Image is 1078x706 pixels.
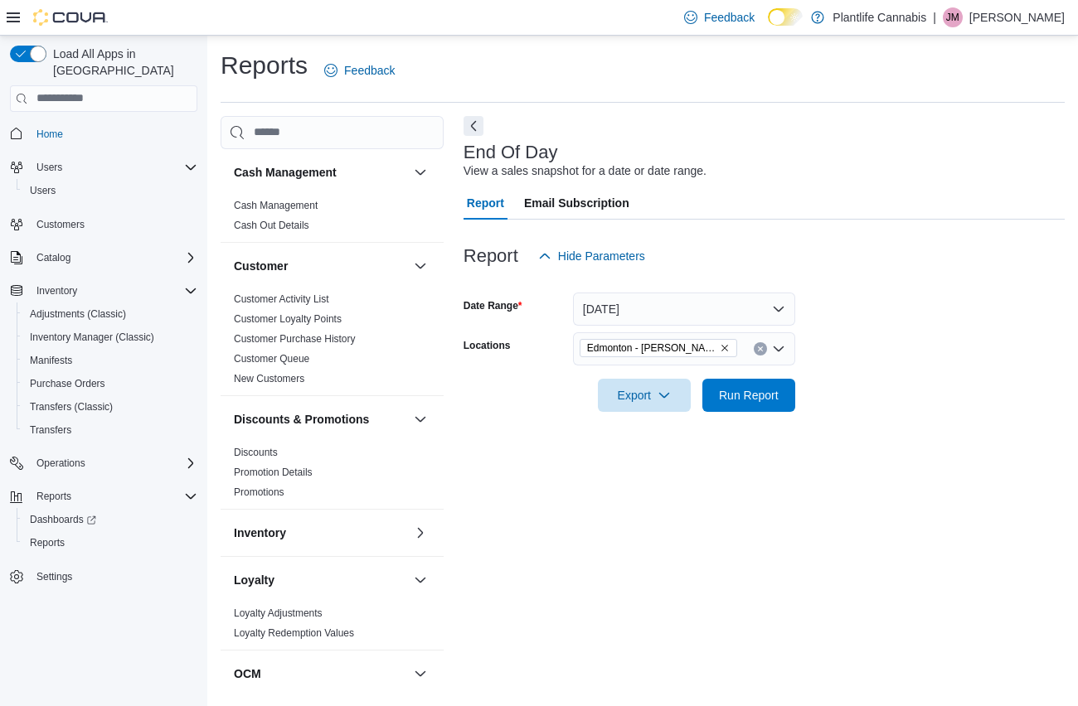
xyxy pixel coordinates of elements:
[23,420,78,440] a: Transfers
[17,179,204,202] button: Users
[234,353,309,365] a: Customer Queue
[234,352,309,365] span: Customer Queue
[17,349,204,372] button: Manifests
[36,218,85,231] span: Customers
[17,372,204,395] button: Purchase Orders
[234,258,288,274] h3: Customer
[410,256,430,276] button: Customer
[30,331,154,344] span: Inventory Manager (Classic)
[234,199,318,212] span: Cash Management
[30,567,79,587] a: Settings
[234,220,309,231] a: Cash Out Details
[10,115,197,632] nav: Complex example
[410,523,430,543] button: Inventory
[524,186,629,220] span: Email Subscription
[234,258,407,274] button: Customer
[23,374,112,394] a: Purchase Orders
[704,9,755,26] span: Feedback
[3,279,204,302] button: Inventory
[946,7,959,27] span: JM
[36,161,62,174] span: Users
[234,411,407,428] button: Discounts & Promotions
[17,531,204,554] button: Reports
[36,251,70,264] span: Catalog
[943,7,963,27] div: Justin McIssac
[23,327,197,347] span: Inventory Manager (Classic)
[464,143,558,162] h3: End Of Day
[234,525,286,541] h3: Inventory
[234,665,261,682] h3: OCM
[234,626,354,640] span: Loyalty Redemption Values
[573,293,795,326] button: [DATE]
[36,570,72,583] span: Settings
[221,196,444,242] div: Cash Management
[30,536,65,549] span: Reports
[23,327,161,347] a: Inventory Manager (Classic)
[467,186,504,220] span: Report
[234,525,407,541] button: Inventory
[3,122,204,146] button: Home
[754,342,767,355] button: Clear input
[30,400,113,413] span: Transfers (Classic)
[23,533,197,553] span: Reports
[221,603,444,650] div: Loyalty
[234,572,407,588] button: Loyalty
[3,156,204,179] button: Users
[23,510,103,529] a: Dashboards
[30,124,70,144] a: Home
[318,54,401,87] a: Feedback
[23,533,71,553] a: Reports
[234,486,284,499] span: Promotions
[464,339,511,352] label: Locations
[221,442,444,509] div: Discounts & Promotions
[36,284,77,297] span: Inventory
[234,446,278,459] span: Discounts
[234,164,407,181] button: Cash Management
[234,313,342,325] a: Customer Loyalty Points
[234,467,313,478] a: Promotion Details
[30,377,105,390] span: Purchase Orders
[464,246,518,266] h3: Report
[3,485,204,508] button: Reports
[30,157,69,177] button: Users
[30,157,197,177] span: Users
[234,332,356,346] span: Customer Purchase History
[410,570,430,590] button: Loyalty
[23,420,197,440] span: Transfers
[234,372,304,385] span: New Customers
[3,452,204,475] button: Operations
[464,116,483,136] button: Next
[30,214,197,235] span: Customers
[234,200,318,211] a: Cash Management
[30,123,197,144] span: Home
[30,453,197,473] span: Operations
[3,564,204,588] button: Settings
[410,664,430,684] button: OCM
[23,304,133,324] a: Adjustments (Classic)
[30,281,197,301] span: Inventory
[234,607,323,619] a: Loyalty Adjustments
[833,7,926,27] p: Plantlife Cannabis
[30,281,84,301] button: Inventory
[17,418,204,442] button: Transfers
[234,607,323,620] span: Loyalty Adjustments
[17,326,204,349] button: Inventory Manager (Classic)
[608,379,681,412] span: Export
[234,627,354,639] a: Loyalty Redemption Values
[3,212,204,236] button: Customers
[234,219,309,232] span: Cash Out Details
[23,304,197,324] span: Adjustments (Classic)
[234,486,284,498] a: Promotions
[30,184,56,197] span: Users
[30,248,197,268] span: Catalog
[30,248,77,268] button: Catalog
[580,339,737,357] span: Edmonton - Terra Losa
[234,333,356,345] a: Customer Purchase History
[234,312,342,326] span: Customer Loyalty Points
[768,8,803,26] input: Dark Mode
[464,299,522,312] label: Date Range
[558,248,645,264] span: Hide Parameters
[221,49,308,82] h1: Reports
[969,7,1065,27] p: [PERSON_NAME]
